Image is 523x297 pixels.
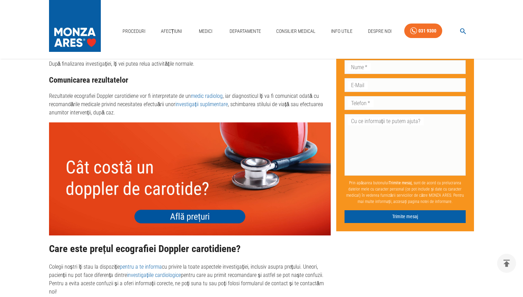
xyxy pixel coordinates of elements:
a: Departamente [227,24,264,38]
p: Rezultatele ecografiei Doppler carotidiene vor fi interpretate de un , iar diagnosticul îți va fi... [49,92,331,117]
a: Despre Noi [365,24,394,38]
p: Prin apăsarea butonului , sunt de acord cu prelucrarea datelor mele cu caracter personal (ce pot ... [345,177,466,207]
a: medic radiolog [191,93,223,99]
a: investigații suplimentare [175,101,227,108]
a: pentru a te informa [120,263,162,270]
a: Info Utile [328,24,355,38]
a: Consilier Medical [273,24,318,38]
h3: Comunicarea rezultatelor [49,76,331,84]
div: 031 9300 [418,27,436,35]
p: Colegii noștri îți stau la dispoziție cu privire la toate aspectele investigației, inclusiv asupr... [49,263,331,296]
p: După finalizarea investigației, îți vei putea relua activitățile normale. [49,60,331,68]
button: Trimite mesaj [345,210,466,223]
b: Trimite mesaj [389,180,412,185]
a: 031 9300 [404,24,442,38]
h2: Care este prețul ecografiei Doppler carotidiene? [49,243,331,254]
button: delete [497,254,516,273]
a: Proceduri [120,24,148,38]
a: Afecțiuni [158,24,185,38]
a: Medici [195,24,217,38]
img: Pret doppler artere carotide [49,122,331,235]
a: investigațiile cardiologice [127,272,181,278]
